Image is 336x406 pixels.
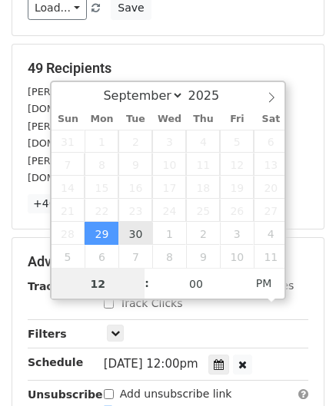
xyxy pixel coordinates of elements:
span: Sat [254,114,288,124]
span: October 1, 2025 [152,222,186,245]
span: October 6, 2025 [85,245,118,268]
span: October 8, 2025 [152,245,186,268]
span: September 9, 2025 [118,153,152,176]
span: September 19, 2025 [220,176,254,199]
span: September 25, 2025 [186,199,220,222]
label: Add unsubscribe link [120,386,232,402]
span: September 6, 2025 [254,130,288,153]
a: +46 more [28,194,92,213]
small: [PERSON_NAME][EMAIL_ADDRESS][PERSON_NAME][DOMAIN_NAME] [28,155,280,184]
span: October 4, 2025 [254,222,288,245]
span: Fri [220,114,254,124]
span: September 5, 2025 [220,130,254,153]
span: September 30, 2025 [118,222,152,245]
span: Wed [152,114,186,124]
span: October 3, 2025 [220,222,254,245]
span: [DATE] 12:00pm [104,357,198,371]
span: October 2, 2025 [186,222,220,245]
span: September 29, 2025 [85,222,118,245]
span: September 23, 2025 [118,199,152,222]
span: September 18, 2025 [186,176,220,199]
span: Sun [52,114,85,124]
small: [PERSON_NAME][EMAIL_ADDRESS][PERSON_NAME][DOMAIN_NAME] [28,120,280,150]
span: October 5, 2025 [52,245,85,268]
span: October 10, 2025 [220,245,254,268]
span: October 9, 2025 [186,245,220,268]
span: September 27, 2025 [254,199,288,222]
span: September 20, 2025 [254,176,288,199]
span: September 1, 2025 [85,130,118,153]
span: September 24, 2025 [152,199,186,222]
span: October 11, 2025 [254,245,288,268]
input: Year [184,88,239,103]
strong: Unsubscribe [28,388,103,401]
span: September 8, 2025 [85,153,118,176]
strong: Tracking [28,280,79,292]
span: October 7, 2025 [118,245,152,268]
span: September 11, 2025 [186,153,220,176]
span: Tue [118,114,152,124]
span: September 28, 2025 [52,222,85,245]
span: September 3, 2025 [152,130,186,153]
span: Mon [85,114,118,124]
span: September 21, 2025 [52,199,85,222]
span: September 2, 2025 [118,130,152,153]
small: [PERSON_NAME][EMAIL_ADDRESS][PERSON_NAME][DOMAIN_NAME] [28,86,280,115]
h5: 49 Recipients [28,60,308,77]
span: August 31, 2025 [52,130,85,153]
span: September 13, 2025 [254,153,288,176]
span: September 12, 2025 [220,153,254,176]
span: : [145,268,149,299]
span: September 26, 2025 [220,199,254,222]
span: September 22, 2025 [85,199,118,222]
span: September 7, 2025 [52,153,85,176]
strong: Filters [28,328,67,340]
span: September 4, 2025 [186,130,220,153]
h5: Advanced [28,253,308,270]
label: Track Clicks [120,295,183,312]
span: Click to toggle [243,268,285,299]
input: Hour [52,269,145,299]
strong: Schedule [28,356,83,368]
span: September 16, 2025 [118,176,152,199]
span: September 15, 2025 [85,176,118,199]
span: September 17, 2025 [152,176,186,199]
span: September 10, 2025 [152,153,186,176]
input: Minute [149,269,243,299]
span: Thu [186,114,220,124]
span: September 14, 2025 [52,176,85,199]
